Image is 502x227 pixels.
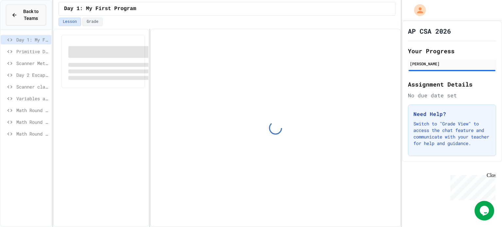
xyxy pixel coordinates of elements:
span: Primitive Data Types [16,48,49,55]
span: Variables and Input Practice [16,95,49,102]
span: Math Round 1 Practice [16,107,49,114]
h1: AP CSA 2026 [408,26,451,36]
span: Day 1: My First Program [64,5,136,13]
span: Math Round 2: Area and Perimeter [16,119,49,125]
h2: Your Progress [408,46,496,56]
h2: Assignment Details [408,80,496,89]
span: Scanner class - Madlib [16,83,49,90]
iframe: chat widget [448,172,495,200]
div: No due date set [408,91,496,99]
button: Grade [82,18,103,26]
div: [PERSON_NAME] [410,61,494,67]
button: Back to Teams [6,5,46,25]
span: Day 1: My First Program [16,36,49,43]
span: Scanner Method practice [16,60,49,67]
div: My Account [407,3,427,18]
p: Switch to "Grade View" to access the chat feature and communicate with your teacher for help and ... [413,121,491,147]
span: Back to Teams [21,8,41,22]
div: Chat with us now!Close [3,3,45,41]
h3: Need Help? [413,110,491,118]
span: Day 2 Escape Sequences [16,72,49,78]
button: Lesson [59,18,81,26]
iframe: chat widget [475,201,495,220]
span: Math Round 3: Compound Operators [16,130,49,137]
